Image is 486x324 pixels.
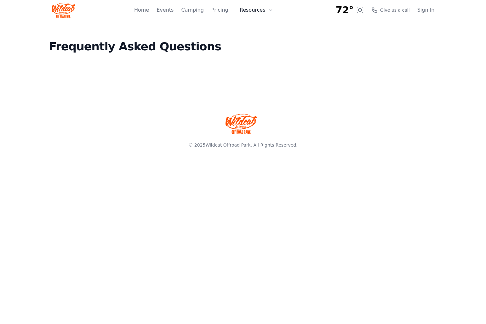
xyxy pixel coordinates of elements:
a: Sign In [417,6,435,14]
a: Home [134,6,149,14]
h2: Frequently Asked Questions [49,40,437,63]
span: © 2025 . All Rights Reserved. [188,142,297,148]
a: Wildcat Offroad Park [205,142,250,148]
img: Wildcat Logo [52,3,75,18]
a: Give us a call [371,7,410,13]
img: Wildcat Offroad park [226,114,257,134]
a: Events [157,6,174,14]
span: Give us a call [380,7,410,13]
span: 72° [336,4,354,16]
a: Camping [181,6,203,14]
button: Resources [236,4,277,16]
a: Pricing [211,6,228,14]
